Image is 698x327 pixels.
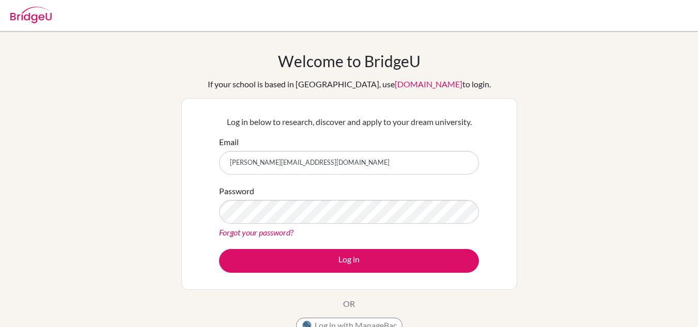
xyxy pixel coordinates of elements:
label: Email [219,136,239,148]
p: OR [343,298,355,310]
p: Log in below to research, discover and apply to your dream university. [219,116,479,128]
div: If your school is based in [GEOGRAPHIC_DATA], use to login. [208,78,491,90]
button: Log in [219,249,479,273]
h1: Welcome to BridgeU [278,52,421,70]
img: Bridge-U [10,7,52,23]
label: Password [219,185,254,197]
a: Forgot your password? [219,227,293,237]
a: [DOMAIN_NAME] [395,79,462,89]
